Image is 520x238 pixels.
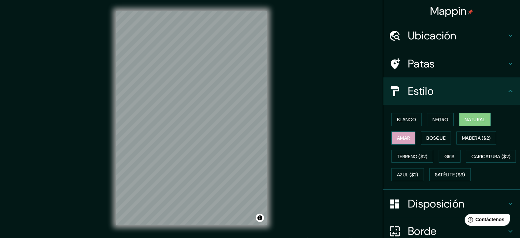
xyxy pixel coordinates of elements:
iframe: Lanzador de widgets de ayuda [459,211,512,230]
font: Azul ($2) [397,172,418,178]
font: Patas [408,57,435,71]
font: Terreno ($2) [397,153,428,160]
div: Patas [383,50,520,77]
font: Madera ($2) [462,135,491,141]
button: Activar o desactivar atribución [256,214,264,222]
button: Satélite ($3) [429,168,471,181]
div: Ubicación [383,22,520,49]
button: Bosque [421,131,451,145]
button: Madera ($2) [456,131,496,145]
button: Blanco [391,113,422,126]
canvas: Mapa [116,11,267,225]
div: Estilo [383,77,520,105]
img: pin-icon.png [468,9,473,15]
font: Mappin [430,4,467,18]
button: Negro [427,113,454,126]
button: Caricatura ($2) [466,150,516,163]
button: Terreno ($2) [391,150,433,163]
font: Amar [397,135,410,141]
font: Natural [465,116,485,123]
div: Disposición [383,190,520,217]
font: Satélite ($3) [435,172,465,178]
font: Blanco [397,116,416,123]
button: Amar [391,131,415,145]
button: Gris [439,150,461,163]
font: Disposición [408,197,464,211]
font: Caricatura ($2) [471,153,511,160]
font: Ubicación [408,28,456,43]
font: Gris [444,153,455,160]
button: Azul ($2) [391,168,424,181]
font: Negro [432,116,449,123]
font: Bosque [426,135,445,141]
font: Estilo [408,84,434,98]
button: Natural [459,113,491,126]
